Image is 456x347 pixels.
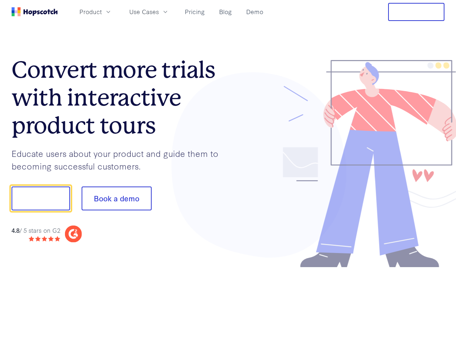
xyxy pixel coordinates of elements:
[216,6,235,18] a: Blog
[75,6,116,18] button: Product
[12,56,228,139] h1: Convert more trials with interactive product tours
[12,7,58,16] a: Home
[79,7,102,16] span: Product
[129,7,159,16] span: Use Cases
[12,226,19,234] strong: 4.8
[12,187,70,210] button: Show me!
[243,6,266,18] a: Demo
[12,226,60,235] div: / 5 stars on G2
[82,187,152,210] button: Book a demo
[125,6,173,18] button: Use Cases
[12,147,228,172] p: Educate users about your product and guide them to becoming successful customers.
[388,3,444,21] button: Free Trial
[182,6,208,18] a: Pricing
